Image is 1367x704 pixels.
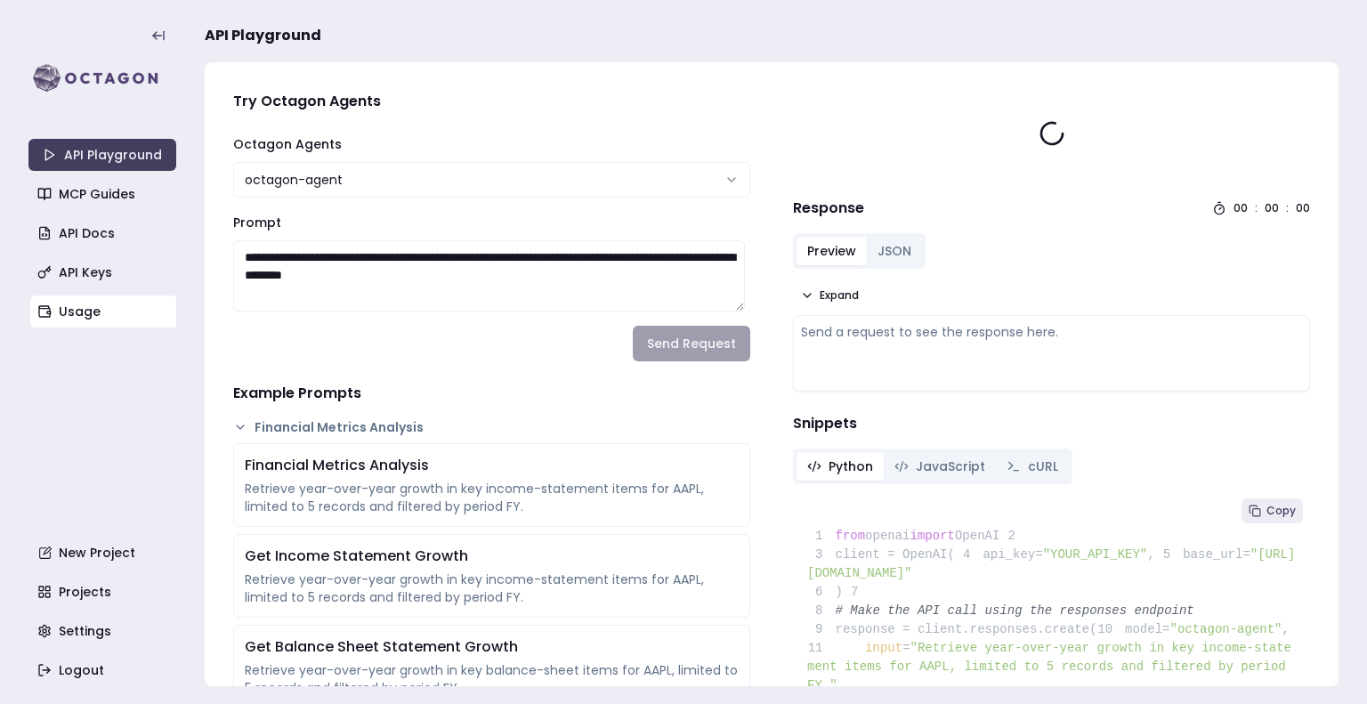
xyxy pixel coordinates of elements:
[205,25,321,46] span: API Playground
[1242,498,1303,523] button: Copy
[245,480,739,515] div: Retrieve year-over-year growth in key income-statement items for AAPL, limited to 5 records and f...
[807,602,836,620] span: 8
[245,661,739,697] div: Retrieve year-over-year growth in key balance-sheet items for AAPL, limited to 5 records and filt...
[865,641,902,655] span: input
[1266,504,1296,518] span: Copy
[999,527,1028,546] span: 2
[793,198,864,219] h4: Response
[245,570,739,606] div: Retrieve year-over-year growth in key income-statement items for AAPL, limited to 5 records and f...
[1155,546,1184,564] span: 5
[245,636,739,658] div: Get Balance Sheet Statement Growth
[1028,457,1058,475] span: cURL
[28,139,176,171] a: API Playground
[807,546,836,564] span: 3
[30,654,178,686] a: Logout
[916,457,985,475] span: JavaScript
[807,583,836,602] span: 6
[245,546,739,567] div: Get Income Statement Growth
[30,537,178,569] a: New Project
[30,295,178,328] a: Usage
[30,217,178,249] a: API Docs
[1265,201,1279,215] div: 00
[807,585,843,599] span: )
[807,547,955,562] span: client = OpenAI(
[836,529,866,543] span: from
[829,457,873,475] span: Python
[245,455,739,476] div: Financial Metrics Analysis
[807,639,836,658] span: 11
[955,546,983,564] span: 4
[1296,201,1310,215] div: 00
[983,547,1042,562] span: api_key=
[30,615,178,647] a: Settings
[1286,201,1289,215] div: :
[1097,620,1126,639] span: 10
[30,178,178,210] a: MCP Guides
[1282,622,1290,636] span: ,
[807,527,836,546] span: 1
[233,214,281,231] label: Prompt
[820,288,859,303] span: Expand
[30,256,178,288] a: API Keys
[233,135,342,153] label: Octagon Agents
[1255,201,1258,215] div: :
[910,529,955,543] span: import
[865,529,910,543] span: openai
[902,641,910,655] span: =
[1147,547,1154,562] span: ,
[836,603,1194,618] span: # Make the API call using the responses endpoint
[843,583,871,602] span: 7
[807,620,836,639] span: 9
[233,383,750,404] h4: Example Prompts
[233,91,750,112] h4: Try Octagon Agents
[793,413,1310,434] h4: Snippets
[30,576,178,608] a: Projects
[1125,622,1169,636] span: model=
[233,418,750,436] button: Financial Metrics Analysis
[28,61,176,96] img: logo-rect-yK7x_WSZ.svg
[793,283,866,308] button: Expand
[1183,547,1250,562] span: base_url=
[955,529,999,543] span: OpenAI
[867,237,922,265] button: JSON
[1234,201,1248,215] div: 00
[1043,547,1148,562] span: "YOUR_API_KEY"
[807,641,1293,692] span: "Retrieve year-over-year growth in key income-statement items for AAPL, limited to 5 records and ...
[1169,622,1282,636] span: "octagon-agent"
[797,237,867,265] button: Preview
[801,323,1302,341] div: Send a request to see the response here.
[807,622,1097,636] span: response = client.responses.create(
